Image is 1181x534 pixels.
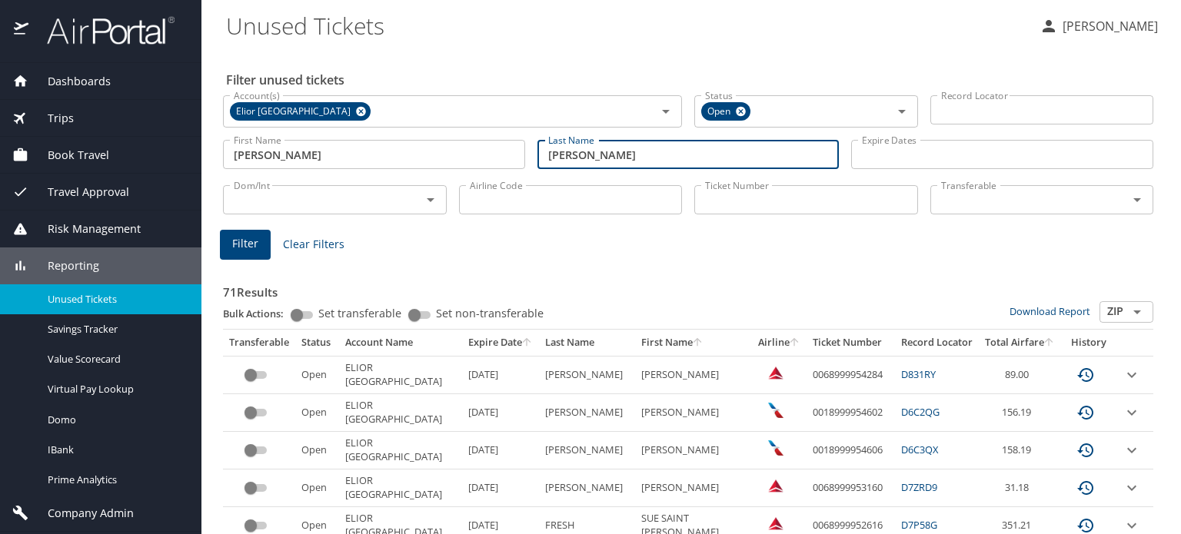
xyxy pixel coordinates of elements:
h2: Filter unused tickets [226,68,1156,92]
td: [PERSON_NAME] [635,432,752,469]
span: Value Scorecard [48,352,183,367]
a: D831RY [901,367,936,381]
td: ELIOR [GEOGRAPHIC_DATA] [339,432,462,469]
a: D6C3QX [901,443,938,456]
span: Set non-transferable [436,308,544,319]
td: [PERSON_NAME] [635,394,752,432]
td: [PERSON_NAME] [539,469,635,507]
span: Virtual Pay Lookup [48,382,183,396]
td: [PERSON_NAME] [539,356,635,393]
td: [DATE] [462,394,539,432]
span: Book Travel [28,147,109,164]
th: Expire Date [462,330,539,356]
span: Trips [28,110,74,127]
td: 31.18 [979,469,1061,507]
th: Ticket Number [807,330,895,356]
a: D7P58G [901,518,937,532]
button: Open [655,101,677,122]
p: [PERSON_NAME] [1058,17,1158,35]
td: Open [295,469,339,507]
button: Open [420,189,441,211]
span: Prime Analytics [48,473,183,487]
td: 89.00 [979,356,1061,393]
span: Filter [232,234,258,254]
span: Open [701,104,740,120]
th: History [1061,330,1116,356]
button: expand row [1123,441,1141,459]
span: Travel Approval [28,184,129,201]
th: Airline [752,330,807,356]
img: American Airlines [768,403,783,418]
th: Last Name [539,330,635,356]
button: sort [522,338,533,348]
span: Savings Tracker [48,322,183,337]
span: Elior [GEOGRAPHIC_DATA] [230,104,360,120]
th: First Name [635,330,752,356]
td: [PERSON_NAME] [635,469,752,507]
td: [DATE] [462,469,539,507]
div: Transferable [229,336,289,350]
p: Bulk Actions: [223,307,296,320]
button: Open [891,101,913,122]
span: IBank [48,443,183,457]
button: sort [693,338,704,348]
span: Dashboards [28,73,111,90]
button: expand row [1123,403,1141,422]
td: 156.19 [979,394,1061,432]
a: D6C2QG [901,405,940,419]
td: 0068999954284 [807,356,895,393]
td: 0068999953160 [807,469,895,507]
span: Set transferable [318,308,401,319]
img: Delta Airlines [768,478,783,493]
td: 0018999954606 [807,432,895,469]
img: airportal-logo.png [30,15,175,45]
button: expand row [1123,366,1141,384]
td: ELIOR [GEOGRAPHIC_DATA] [339,469,462,507]
td: [DATE] [462,432,539,469]
button: sort [790,338,800,348]
th: Status [295,330,339,356]
td: Open [295,394,339,432]
td: [DATE] [462,356,539,393]
td: [PERSON_NAME] [635,356,752,393]
td: Open [295,356,339,393]
h1: Unused Tickets [226,2,1027,49]
button: expand row [1123,479,1141,497]
span: Risk Management [28,221,141,237]
span: Domo [48,413,183,427]
div: Open [701,102,750,121]
span: Unused Tickets [48,292,183,307]
button: Open [1126,189,1148,211]
td: [PERSON_NAME] [539,394,635,432]
td: [PERSON_NAME] [539,432,635,469]
a: Download Report [1010,304,1090,318]
td: ELIOR [GEOGRAPHIC_DATA] [339,394,462,432]
img: American Airlines [768,440,783,456]
h3: 71 Results [223,274,1153,301]
span: Company Admin [28,505,134,522]
button: Open [1126,301,1148,323]
span: Clear Filters [283,235,344,254]
img: Delta Airlines [768,365,783,380]
th: Record Locator [895,330,979,356]
th: Account Name [339,330,462,356]
td: Open [295,432,339,469]
button: [PERSON_NAME] [1033,12,1164,40]
div: Elior [GEOGRAPHIC_DATA] [230,102,371,121]
button: sort [1044,338,1055,348]
td: 0018999954602 [807,394,895,432]
th: Total Airfare [979,330,1061,356]
button: Filter [220,230,271,260]
img: icon-airportal.png [14,15,30,45]
a: D7ZRD9 [901,480,937,494]
span: Reporting [28,257,99,274]
img: Delta Airlines [768,516,783,531]
td: ELIOR [GEOGRAPHIC_DATA] [339,356,462,393]
button: Clear Filters [277,231,351,259]
td: 158.19 [979,432,1061,469]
